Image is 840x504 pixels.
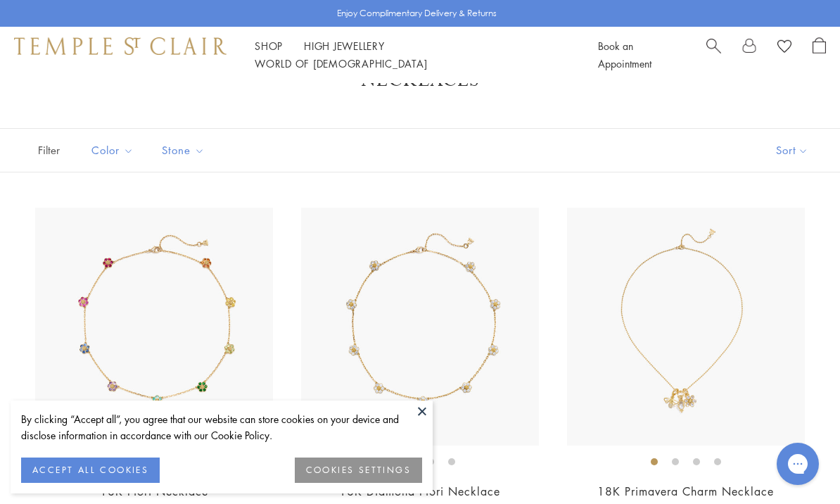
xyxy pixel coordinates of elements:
[301,208,539,446] img: N31810-FIORI
[777,37,791,58] a: View Wishlist
[567,208,805,446] img: NCH-E7BEEFIORBM
[151,134,215,166] button: Stone
[770,438,826,490] iframe: Gorgias live chat messenger
[706,37,721,73] a: Search
[295,458,422,483] button: COOKIES SETTINGS
[81,134,144,166] button: Color
[744,129,840,172] button: Show sort by
[598,39,651,70] a: Book an Appointment
[255,37,566,73] nav: Main navigation
[21,458,160,483] button: ACCEPT ALL COOKIES
[255,56,427,70] a: World of [DEMOGRAPHIC_DATA]World of [DEMOGRAPHIC_DATA]
[337,6,497,20] p: Enjoy Complimentary Delivery & Returns
[35,208,273,446] img: 18K Fiori Necklace
[304,39,385,53] a: High JewelleryHigh Jewellery
[14,37,227,54] img: Temple St. Clair
[21,411,422,443] div: By clicking “Accept all”, you agree that our website can store cookies on your device and disclos...
[255,39,283,53] a: ShopShop
[597,484,774,499] a: 18K Primavera Charm Necklace
[84,141,144,159] span: Color
[155,141,215,159] span: Stone
[813,37,826,73] a: Open Shopping Bag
